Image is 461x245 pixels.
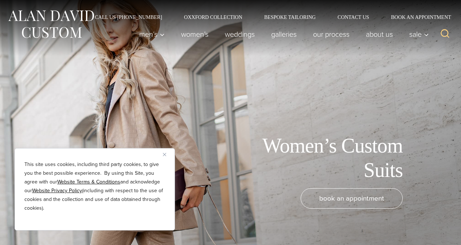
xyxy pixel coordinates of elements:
[32,187,82,194] a: Website Privacy Policy
[84,15,173,20] a: Call Us [PHONE_NUMBER]
[327,15,380,20] a: Contact Us
[301,188,403,209] a: book an appointment
[263,27,305,42] a: Galleries
[57,178,120,186] a: Website Terms & Conditions
[217,27,263,42] a: weddings
[358,27,401,42] a: About Us
[163,153,166,156] img: Close
[409,31,429,38] span: Sale
[163,150,172,159] button: Close
[319,193,384,203] span: book an appointment
[139,31,165,38] span: Men’s
[173,15,253,20] a: Oxxford Collection
[380,15,454,20] a: Book an Appointment
[436,25,454,43] button: View Search Form
[305,27,358,42] a: Our Process
[24,160,165,213] p: This site uses cookies, including third party cookies, to give you the best possible experience. ...
[131,27,433,42] nav: Primary Navigation
[7,8,95,40] img: Alan David Custom
[84,15,454,20] nav: Secondary Navigation
[173,27,217,42] a: Women’s
[253,15,327,20] a: Bespoke Tailoring
[239,134,403,182] h1: Women’s Custom Suits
